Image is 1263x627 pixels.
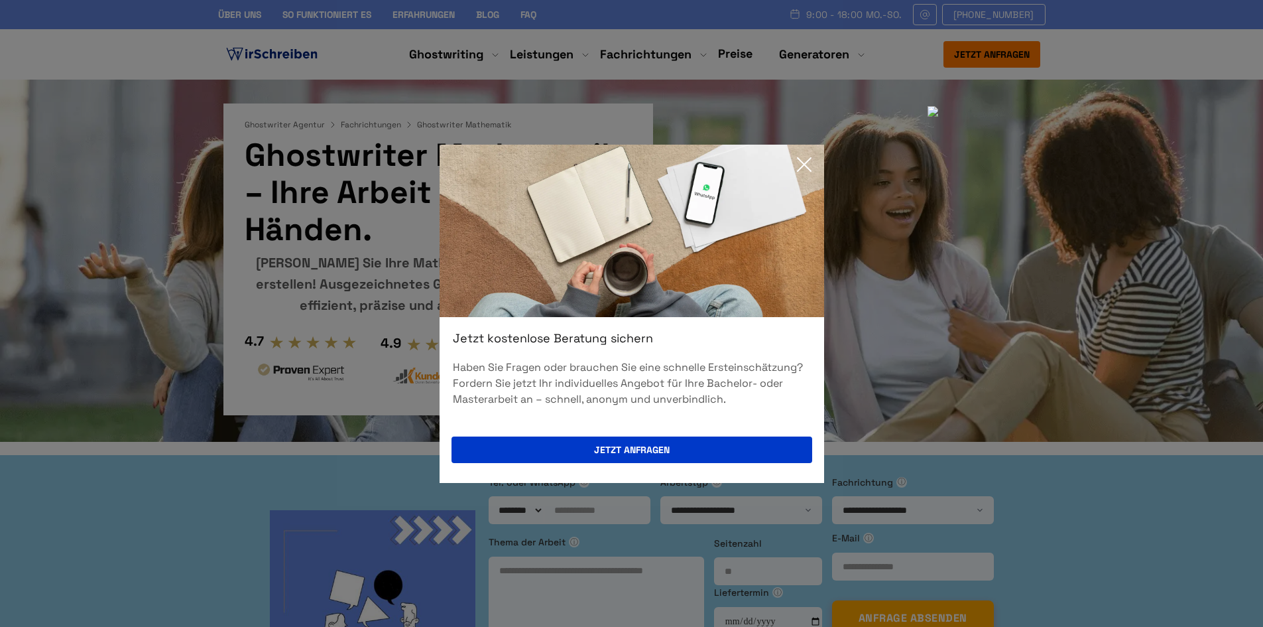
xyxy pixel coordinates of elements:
[453,376,811,407] p: Fordern Sie jetzt Ihr individuelles Angebot für Ihre Bachelor- oder Masterarbeit an – schnell, an...
[453,360,811,376] p: Haben Sie Fragen oder brauchen Sie eine schnelle Ersteinschätzung?
[928,106,943,122] img: productIconColored.f2433d9a.svg
[440,330,824,346] div: Jetzt kostenlose Beratung sichern
[440,145,824,317] img: exit
[451,437,812,463] button: Jetzt anfragen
